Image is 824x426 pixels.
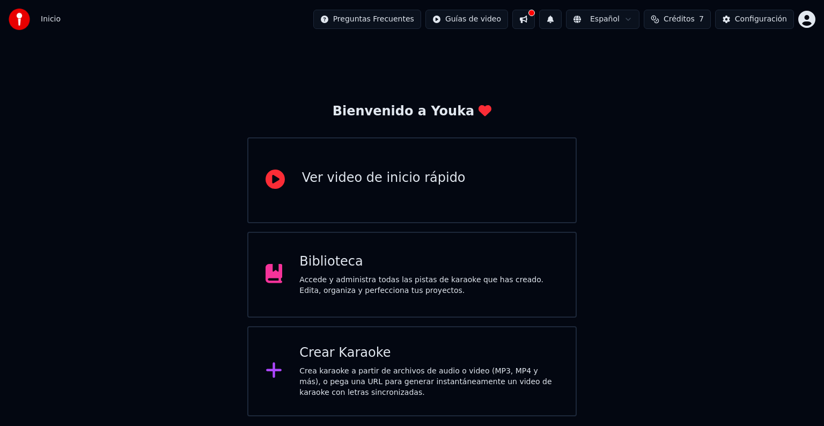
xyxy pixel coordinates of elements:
div: Crea karaoke a partir de archivos de audio o video (MP3, MP4 y más), o pega una URL para generar ... [299,366,558,398]
img: youka [9,9,30,30]
button: Preguntas Frecuentes [313,10,421,29]
div: Accede y administra todas las pistas de karaoke que has creado. Edita, organiza y perfecciona tus... [299,275,558,296]
div: Configuración [735,14,787,25]
button: Créditos7 [644,10,711,29]
button: Guías de video [425,10,508,29]
span: Créditos [664,14,695,25]
div: Biblioteca [299,253,558,270]
button: Configuración [715,10,794,29]
span: 7 [699,14,704,25]
div: Ver video de inicio rápido [302,170,466,187]
nav: breadcrumb [41,14,61,25]
div: Crear Karaoke [299,344,558,362]
span: Inicio [41,14,61,25]
div: Bienvenido a Youka [333,103,492,120]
